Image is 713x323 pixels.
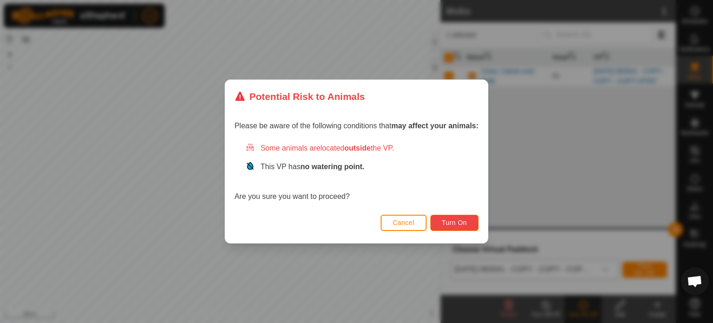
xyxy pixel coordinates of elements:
[391,122,479,130] strong: may affect your animals:
[393,219,415,226] span: Cancel
[381,215,427,231] button: Cancel
[234,89,365,104] div: Potential Risk to Animals
[681,267,709,295] div: Open chat
[234,122,479,130] span: Please be aware of the following conditions that
[260,163,364,171] span: This VP has
[246,143,479,154] div: Some animals are
[234,143,479,202] div: Are you sure you want to proceed?
[300,163,364,171] strong: no watering point.
[442,219,467,226] span: Turn On
[344,144,371,152] strong: outside
[430,215,479,231] button: Turn On
[320,144,394,152] span: located the VP.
